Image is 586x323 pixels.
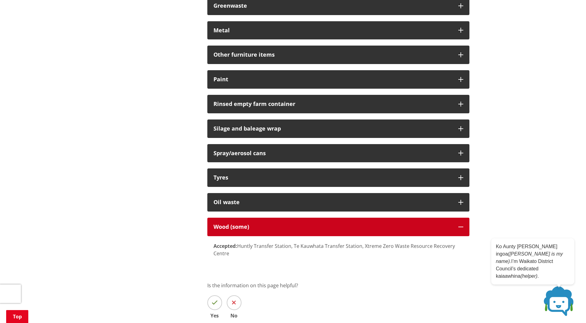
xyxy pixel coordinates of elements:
button: Other furniture items [207,46,469,64]
button: Wood (some) [207,218,469,236]
button: Metal [207,21,469,40]
button: Rinsed empty farm container [207,95,469,113]
span: Yes [207,313,222,318]
strong: Accepted: [213,243,237,249]
button: Paint [207,70,469,89]
div: Rinsed empty farm container [213,101,452,107]
div: Oil waste [213,199,452,205]
div: Tyres [213,175,452,181]
span: No [227,313,241,318]
a: Top [6,310,28,323]
div: Metal [213,27,452,34]
div: Other furniture items [213,52,452,58]
div: Wood (some) [213,224,452,230]
div: Greenwaste [213,3,452,9]
button: Spray/aerosol cans [207,144,469,163]
div: Paint [213,76,452,83]
div: Spray/aerosol cans [213,150,452,156]
button: Tyres [207,168,469,187]
em: (helper) [520,273,537,279]
button: Silage and baleage wrap [207,119,469,138]
div: Huntly Transfer Station, Te Kauwhata Transfer Station, Xtreme Zero Waste Resource Recovery Centre [213,242,463,257]
em: ([PERSON_NAME] is my name). [496,251,563,264]
div: Silage and baleage wrap [213,126,452,132]
p: Ko Aunty [PERSON_NAME] ingoa I’m Waikato District Council’s dedicated kaiaawhina . [496,243,570,280]
button: Oil waste [207,193,469,212]
p: Is the information on this page helpful? [207,282,469,289]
